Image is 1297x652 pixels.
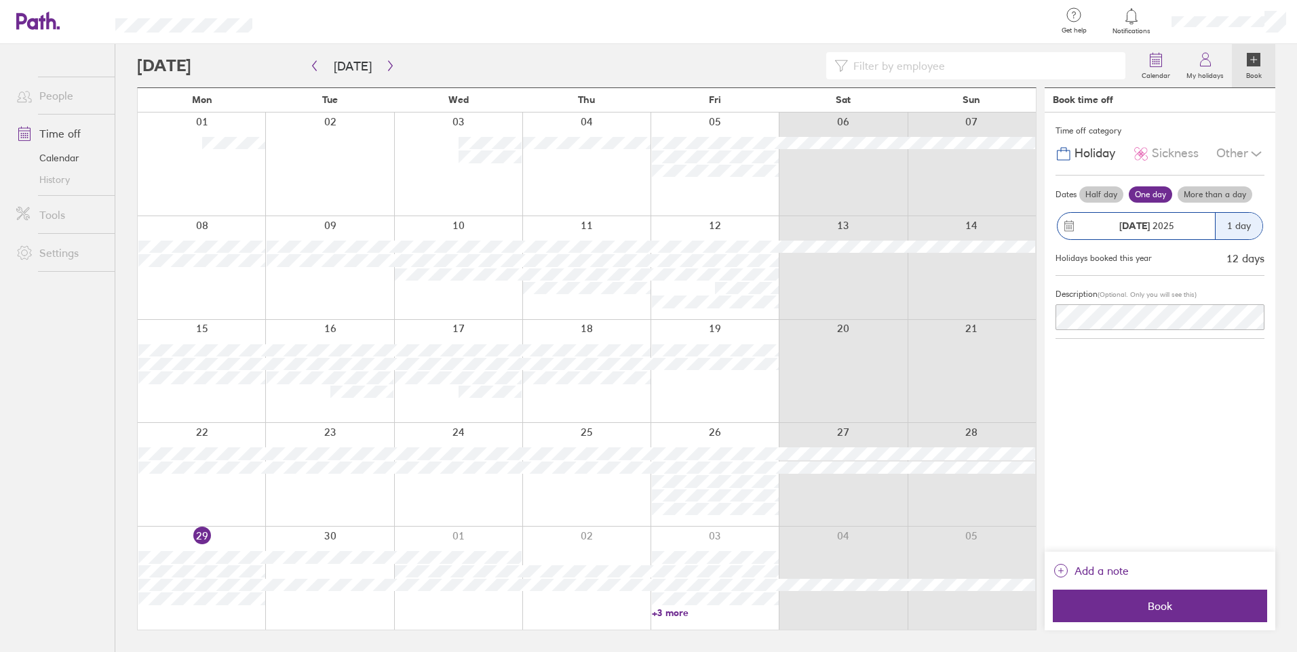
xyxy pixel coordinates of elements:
span: Sickness [1152,146,1199,161]
div: Holidays booked this year [1056,253,1152,263]
span: Sun [963,94,980,105]
a: +3 more [652,607,779,619]
button: Book [1053,590,1267,622]
a: Time off [5,120,115,147]
a: Calendar [5,147,115,169]
button: [DATE] 20251 day [1056,205,1264,247]
label: More than a day [1178,186,1252,203]
a: Notifications [1110,7,1154,35]
span: Holiday [1075,146,1115,161]
a: Book [1232,44,1275,87]
label: One day [1129,186,1172,203]
div: Other [1216,141,1264,167]
button: Add a note [1053,560,1129,582]
div: Time off category [1056,121,1264,141]
a: My holidays [1178,44,1232,87]
a: Settings [5,239,115,266]
span: (Optional. Only you will see this) [1098,290,1197,299]
span: 2025 [1119,220,1174,231]
span: Book [1062,600,1258,612]
span: Add a note [1075,560,1129,582]
a: History [5,169,115,190]
span: Notifications [1110,27,1154,35]
span: Sat [836,94,851,105]
span: Mon [192,94,212,105]
span: Description [1056,289,1098,299]
span: Wed [448,94,469,105]
strong: [DATE] [1119,220,1150,232]
input: Filter by employee [848,53,1117,79]
div: 1 day [1215,213,1262,239]
label: Half day [1079,186,1123,203]
span: Tue [322,94,338,105]
a: Calendar [1134,44,1178,87]
label: Calendar [1134,68,1178,80]
label: My holidays [1178,68,1232,80]
div: 12 days [1226,252,1264,264]
span: Get help [1052,26,1096,35]
button: [DATE] [323,55,383,77]
label: Book [1238,68,1270,80]
span: Fri [709,94,721,105]
span: Dates [1056,190,1077,199]
a: Tools [5,201,115,228]
div: Book time off [1053,94,1113,105]
a: People [5,82,115,109]
span: Thu [578,94,595,105]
